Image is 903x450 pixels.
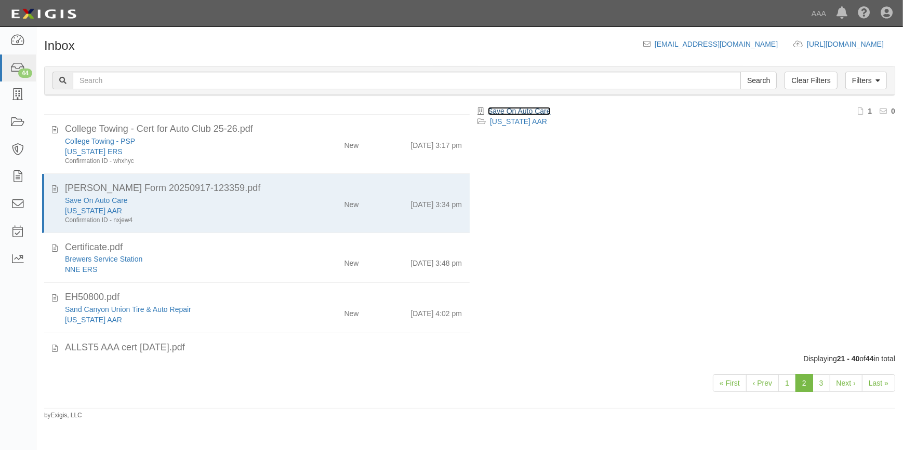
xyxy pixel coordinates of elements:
[65,305,191,313] a: Sand Canyon Union Tire & Auto Repair
[344,136,358,151] div: New
[44,411,82,420] small: by
[795,374,813,392] a: 2
[65,195,290,206] div: Save On Auto Care
[410,195,462,210] div: [DATE] 3:34 pm
[891,107,895,115] b: 0
[410,136,462,151] div: [DATE] 3:17 pm
[36,353,903,364] div: Displaying of in total
[785,72,837,89] a: Clear Filters
[845,72,887,89] a: Filters
[862,374,895,392] a: Last »
[65,316,122,324] a: [US_STATE] AAR
[488,107,551,115] a: Save On Auto Care
[65,241,462,254] div: Certificate.pdf
[344,195,358,210] div: New
[65,147,123,156] a: [US_STATE] ERS
[18,69,32,78] div: 44
[65,315,290,325] div: California AAR
[65,265,97,274] a: NNE ERS
[778,374,796,392] a: 1
[65,157,290,166] div: Confirmation ID - whxhyc
[344,304,358,319] div: New
[65,182,462,195] div: ACORD Form 20250917-123359.pdf
[65,207,122,215] a: [US_STATE] AAR
[65,137,135,145] a: College Towing - PSP
[746,374,779,392] a: ‹ Prev
[65,341,462,354] div: ALLST5 AAA cert 9.17.25.pdf
[65,216,290,225] div: Confirmation ID - nxjew4
[410,304,462,319] div: [DATE] 4:02 pm
[65,146,290,157] div: California ERS
[65,255,142,263] a: Brewers Service Station
[740,72,777,89] input: Search
[44,39,75,52] h1: Inbox
[8,5,79,23] img: logo-5460c22ac91f19d4615b14bd174203de0afe785f0fc80cf4dbbc73dc1793850b.png
[65,136,290,146] div: College Towing - PSP
[410,254,462,268] div: [DATE] 3:48 pm
[65,196,128,204] a: Save On Auto Care
[65,291,462,304] div: EH50800.pdf
[807,40,895,48] a: [URL][DOMAIN_NAME]
[490,117,547,126] a: [US_STATE] AAR
[837,354,860,363] b: 21 - 40
[65,304,290,315] div: Sand Canyon Union Tire & Auto Repair
[51,412,82,419] a: Exigis, LLC
[65,254,290,264] div: Brewers Service Station
[866,354,874,363] b: 44
[73,72,741,89] input: Search
[344,254,358,268] div: New
[65,122,462,136] div: College Towing - Cert for Auto Club 25-26.pdf
[868,107,872,115] b: 1
[65,206,290,216] div: California AAR
[65,264,290,275] div: NNE ERS
[713,374,747,392] a: « First
[655,40,778,48] a: [EMAIL_ADDRESS][DOMAIN_NAME]
[830,374,862,392] a: Next ›
[813,374,830,392] a: 3
[806,3,831,24] a: AAA
[858,7,870,20] i: Help Center - Complianz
